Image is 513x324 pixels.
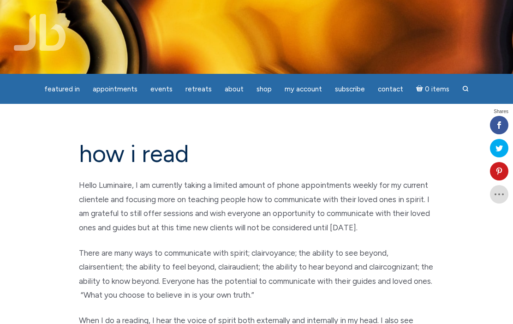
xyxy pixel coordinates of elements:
[79,178,434,234] p: Hello Luminaire, I am currently taking a limited amount of phone appointments weekly for my curre...
[256,85,272,93] span: Shop
[44,85,80,93] span: featured in
[494,109,508,114] span: Shares
[251,80,277,98] a: Shop
[335,85,365,93] span: Subscribe
[225,85,244,93] span: About
[372,80,409,98] a: Contact
[180,80,217,98] a: Retreats
[145,80,178,98] a: Events
[285,85,322,93] span: My Account
[279,80,328,98] a: My Account
[416,85,425,93] i: Cart
[425,86,449,93] span: 0 items
[93,85,137,93] span: Appointments
[411,79,455,98] a: Cart0 items
[79,141,434,167] h1: how i read
[39,80,85,98] a: featured in
[79,246,434,302] p: There are many ways to communicate with spirit; clairvoyance; the ability to see beyond, clairsen...
[87,80,143,98] a: Appointments
[185,85,212,93] span: Retreats
[150,85,173,93] span: Events
[14,14,66,51] img: Jamie Butler. The Everyday Medium
[219,80,249,98] a: About
[378,85,403,93] span: Contact
[329,80,370,98] a: Subscribe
